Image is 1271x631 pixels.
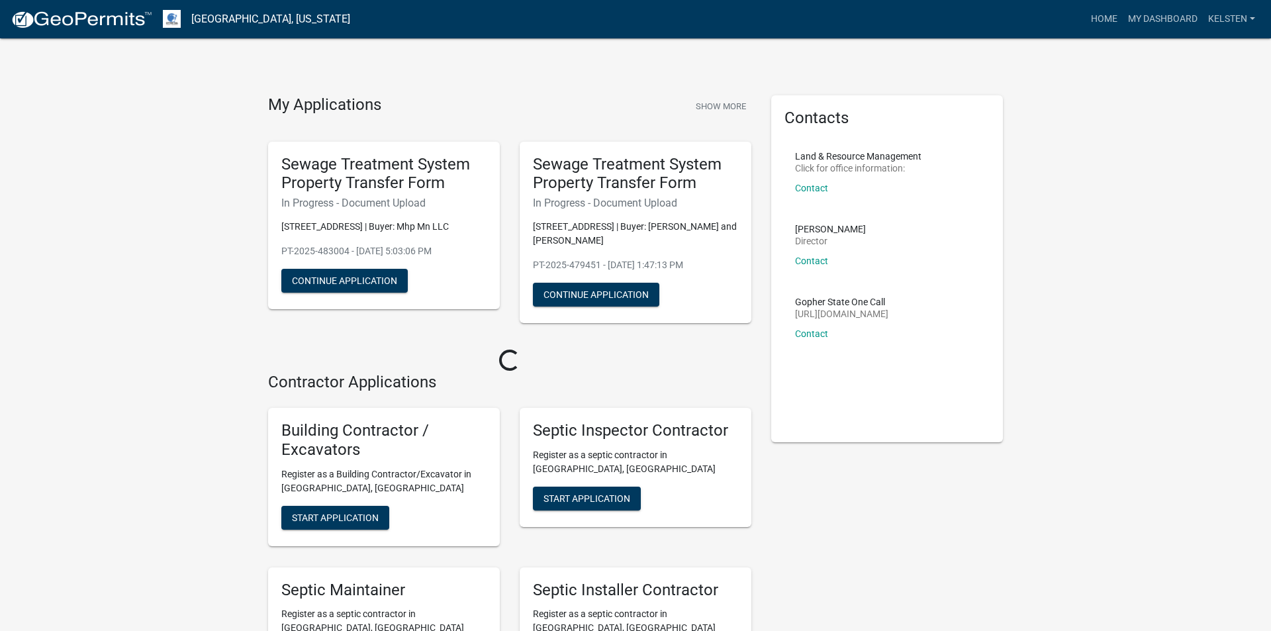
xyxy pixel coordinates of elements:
[795,256,828,266] a: Contact
[533,448,738,476] p: Register as a septic contractor in [GEOGRAPHIC_DATA], [GEOGRAPHIC_DATA]
[795,164,921,173] p: Click for office information:
[281,421,487,460] h5: Building Contractor / Excavators
[690,95,751,117] button: Show More
[795,183,828,193] a: Contact
[281,467,487,495] p: Register as a Building Contractor/Excavator in [GEOGRAPHIC_DATA], [GEOGRAPHIC_DATA]
[281,506,389,530] button: Start Application
[281,269,408,293] button: Continue Application
[533,155,738,193] h5: Sewage Treatment System Property Transfer Form
[533,581,738,600] h5: Septic Installer Contractor
[533,258,738,272] p: PT-2025-479451 - [DATE] 1:47:13 PM
[163,10,181,28] img: Otter Tail County, Minnesota
[1203,7,1260,32] a: Kelsten
[795,328,828,339] a: Contact
[533,283,659,307] button: Continue Application
[795,152,921,161] p: Land & Resource Management
[533,421,738,440] h5: Septic Inspector Contractor
[281,197,487,209] h6: In Progress - Document Upload
[292,512,379,522] span: Start Application
[795,224,866,234] p: [PERSON_NAME]
[533,220,738,248] p: [STREET_ADDRESS] | Buyer: [PERSON_NAME] and [PERSON_NAME]
[281,244,487,258] p: PT-2025-483004 - [DATE] 5:03:06 PM
[1086,7,1123,32] a: Home
[281,581,487,600] h5: Septic Maintainer
[795,309,888,318] p: [URL][DOMAIN_NAME]
[533,487,641,510] button: Start Application
[268,373,751,392] h4: Contractor Applications
[795,236,866,246] p: Director
[281,220,487,234] p: [STREET_ADDRESS] | Buyer: Mhp Mn LLC
[281,155,487,193] h5: Sewage Treatment System Property Transfer Form
[543,493,630,503] span: Start Application
[795,297,888,307] p: Gopher State One Call
[533,197,738,209] h6: In Progress - Document Upload
[268,95,381,115] h4: My Applications
[1123,7,1203,32] a: My Dashboard
[784,109,990,128] h5: Contacts
[191,8,350,30] a: [GEOGRAPHIC_DATA], [US_STATE]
